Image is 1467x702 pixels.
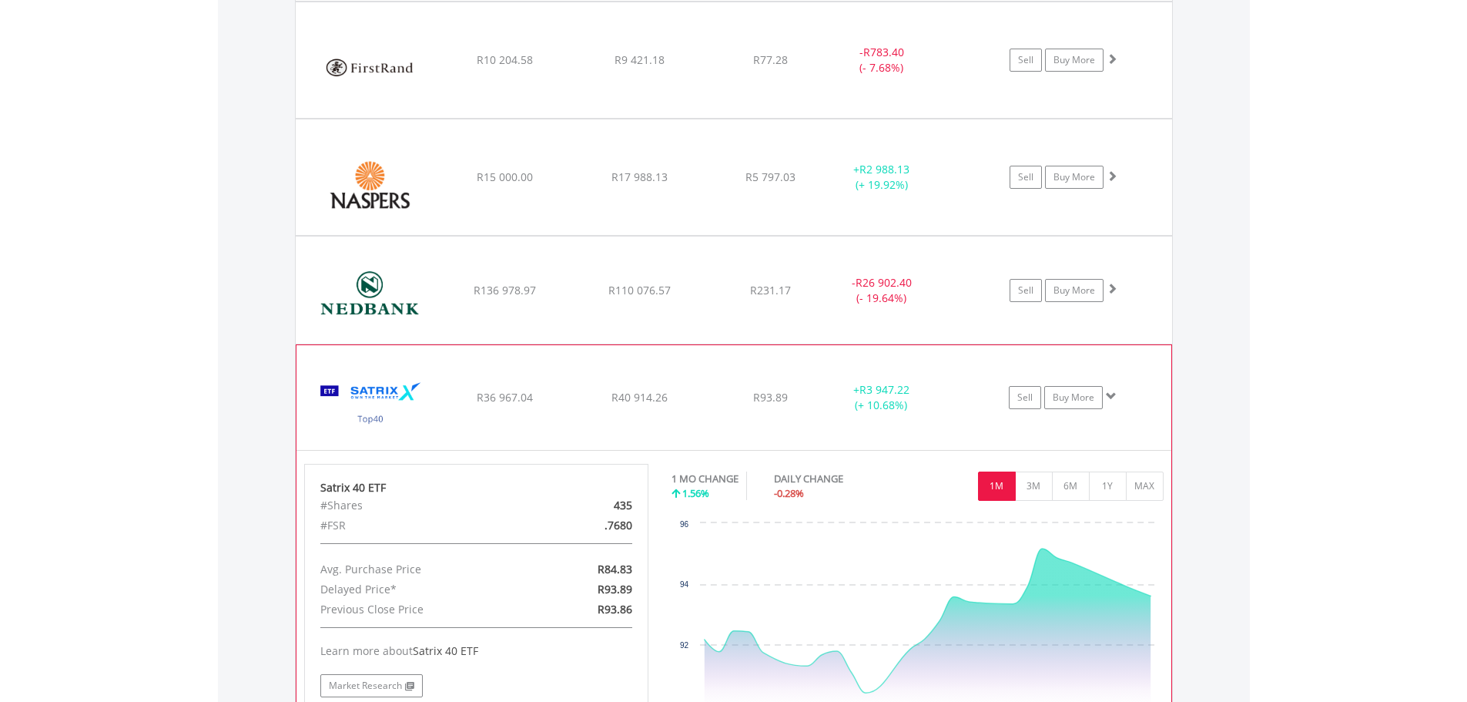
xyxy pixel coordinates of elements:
button: 1Y [1089,472,1127,501]
div: DAILY CHANGE [774,472,897,486]
span: R77.28 [753,52,788,67]
img: EQU.ZA.NED.png [303,256,436,339]
span: R17 988.13 [611,170,668,184]
span: R110 076.57 [608,283,671,297]
span: R93.89 [753,390,788,405]
span: R231.17 [750,283,791,297]
button: 1M [978,472,1016,501]
button: 3M [1015,472,1053,501]
text: 94 [680,580,689,589]
span: R136 978.97 [474,283,536,297]
img: EQU.ZA.FSR.png [303,22,436,114]
div: - (- 19.64%) [824,275,940,306]
span: R783.40 [863,45,904,59]
span: R10 204.58 [477,52,533,67]
div: Delayed Price* [309,579,532,600]
a: Buy More [1045,166,1104,189]
span: R2 988.13 [859,162,909,176]
span: Satrix 40 ETF [413,643,478,658]
a: Sell [1009,386,1041,409]
span: 1.56% [682,486,709,500]
span: R15 000.00 [477,170,533,184]
div: Avg. Purchase Price [309,559,532,579]
text: 92 [680,641,689,650]
img: EQU.ZA.STX40.png [304,364,437,446]
a: Buy More [1045,49,1104,72]
div: Satrix 40 ETF [320,480,633,495]
div: #Shares [309,495,532,516]
div: .7680 [532,516,644,536]
img: EQU.ZA.NPN.png [303,139,436,231]
span: R93.86 [598,602,632,616]
span: R26 902.40 [856,275,912,290]
span: R93.89 [598,582,632,596]
a: Sell [1010,166,1042,189]
div: - (- 7.68%) [824,45,940,76]
a: Buy More [1044,386,1103,409]
div: #FSR [309,516,532,536]
span: -0.28% [774,486,804,500]
span: R5 797.03 [745,170,795,184]
text: 96 [680,520,689,529]
a: Sell [1010,49,1042,72]
div: Learn more about [320,643,633,659]
span: R84.83 [598,562,632,576]
button: MAX [1126,472,1164,501]
span: R3 947.22 [859,382,909,397]
div: 435 [532,495,644,516]
a: Sell [1010,279,1042,302]
span: R40 914.26 [611,390,668,405]
div: 1 MO CHANGE [672,472,739,486]
div: + (+ 19.92%) [824,162,940,193]
span: R9 421.18 [615,52,665,67]
a: Market Research [320,674,423,697]
div: Previous Close Price [309,600,532,620]
span: R36 967.04 [477,390,533,405]
div: + (+ 10.68%) [823,382,939,413]
button: 6M [1052,472,1090,501]
a: Buy More [1045,279,1104,302]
